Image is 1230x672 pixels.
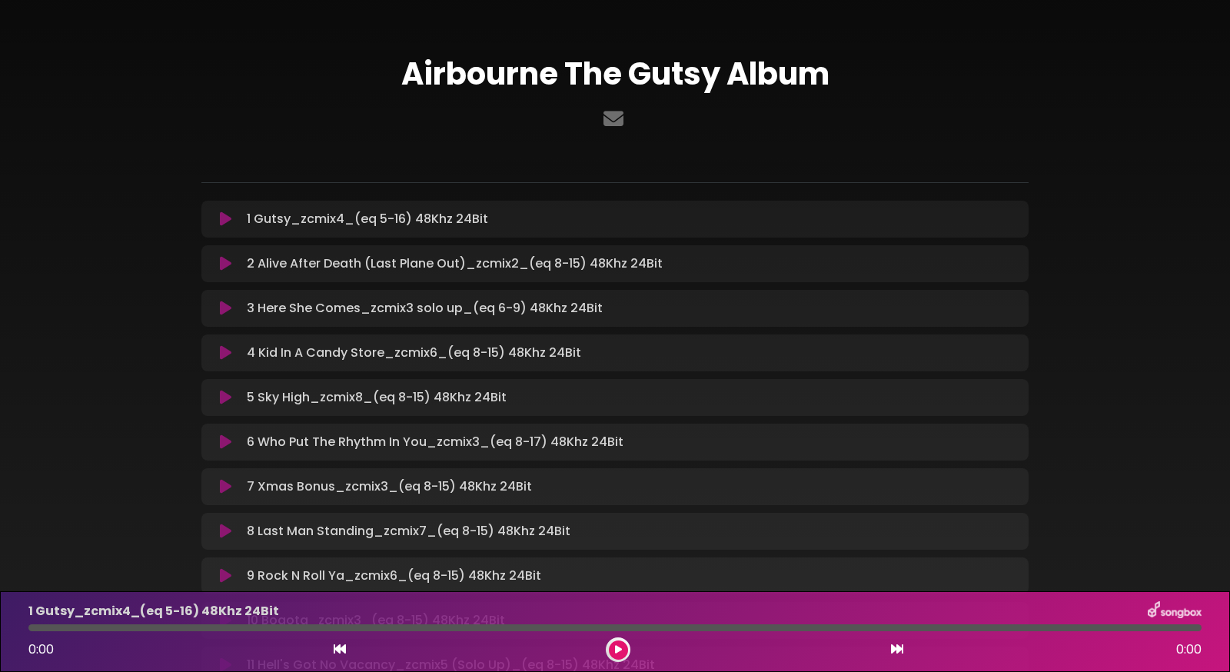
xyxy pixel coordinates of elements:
[1148,601,1202,621] img: songbox-logo-white.png
[201,55,1029,92] h1: Airbourne The Gutsy Album
[28,602,279,620] p: 1 Gutsy_zcmix4_(eq 5-16) 48Khz 24Bit
[28,640,54,658] span: 0:00
[247,344,581,362] p: 4 Kid In A Candy Store_zcmix6_(eq 8-15) 48Khz 24Bit
[1176,640,1202,659] span: 0:00
[247,299,603,318] p: 3 Here She Comes_zcmix3 solo up_(eq 6-9) 48Khz 24Bit
[247,210,488,228] p: 1 Gutsy_zcmix4_(eq 5-16) 48Khz 24Bit
[247,433,623,451] p: 6 Who Put The Rhythm In You_zcmix3_(eq 8-17) 48Khz 24Bit
[247,522,570,541] p: 8 Last Man Standing_zcmix7_(eq 8-15) 48Khz 24Bit
[247,567,541,585] p: 9 Rock N Roll Ya_zcmix6_(eq 8-15) 48Khz 24Bit
[247,477,532,496] p: 7 Xmas Bonus_zcmix3_(eq 8-15) 48Khz 24Bit
[247,254,663,273] p: 2 Alive After Death (Last Plane Out)_zcmix2_(eq 8-15) 48Khz 24Bit
[247,388,507,407] p: 5 Sky High_zcmix8_(eq 8-15) 48Khz 24Bit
